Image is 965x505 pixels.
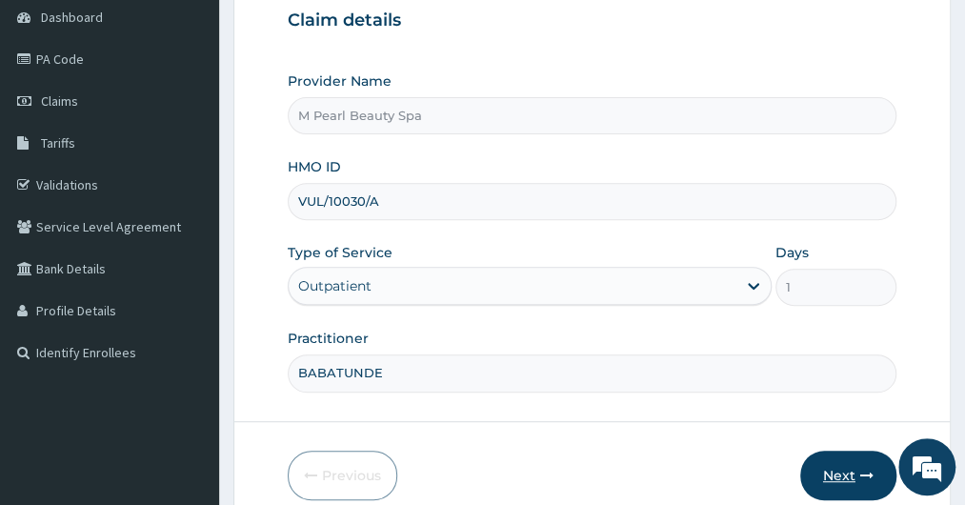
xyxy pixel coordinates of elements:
[775,243,809,262] label: Days
[10,318,363,385] textarea: Type your message and hit 'Enter'
[288,157,341,176] label: HMO ID
[288,71,392,91] label: Provider Name
[288,451,397,500] button: Previous
[41,9,103,26] span: Dashboard
[99,107,320,131] div: Chat with us now
[288,354,895,392] input: Enter Name
[800,451,896,500] button: Next
[41,92,78,110] span: Claims
[288,243,392,262] label: Type of Service
[312,10,358,55] div: Minimize live chat window
[41,134,75,151] span: Tariffs
[35,95,77,143] img: d_794563401_company_1708531726252_794563401
[288,10,895,31] h3: Claim details
[111,139,263,332] span: We're online!
[288,329,369,348] label: Practitioner
[288,183,895,220] input: Enter HMO ID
